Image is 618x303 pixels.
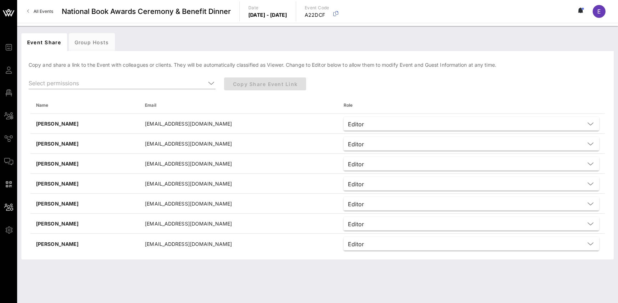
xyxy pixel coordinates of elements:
div: Editor [348,181,364,187]
td: [PERSON_NAME] [30,214,139,234]
div: Editor [348,121,364,127]
p: Date [248,4,287,11]
td: [PERSON_NAME] [30,134,139,154]
td: [EMAIL_ADDRESS][DOMAIN_NAME] [139,194,338,214]
div: E [593,5,606,18]
p: [DATE] - [DATE] [248,11,287,19]
a: All Events [23,6,57,17]
div: Editor [348,201,364,207]
td: [PERSON_NAME] [30,174,139,194]
div: Editor [344,237,599,251]
th: Name [30,97,139,114]
div: Editor [344,117,599,131]
td: [PERSON_NAME] [30,194,139,214]
div: Editor [348,241,364,247]
td: [EMAIL_ADDRESS][DOMAIN_NAME] [139,134,338,154]
p: Event Code [305,4,329,11]
td: [EMAIL_ADDRESS][DOMAIN_NAME] [139,234,338,254]
div: Editor [344,177,599,191]
td: [EMAIL_ADDRESS][DOMAIN_NAME] [139,114,338,134]
div: Event Share [21,33,67,51]
td: [PERSON_NAME] [30,154,139,174]
th: Email [139,97,338,114]
td: [EMAIL_ADDRESS][DOMAIN_NAME] [139,174,338,194]
span: National Book Awards Ceremony & Benefit Dinner [62,6,231,17]
td: [EMAIL_ADDRESS][DOMAIN_NAME] [139,154,338,174]
div: Copy and share a link to the Event with colleagues or clients. They will be automatically classif... [21,55,614,259]
div: Editor [344,137,599,151]
td: [PERSON_NAME] [30,114,139,134]
div: Group Hosts [69,33,115,51]
div: Editor [348,141,364,147]
span: All Events [34,9,53,14]
div: Editor [344,157,599,171]
div: Editor [348,161,364,167]
input: Select permissions [29,77,206,89]
td: [PERSON_NAME] [30,234,139,254]
span: E [597,8,601,15]
div: Editor [344,217,599,231]
th: Role [338,97,605,114]
td: [EMAIL_ADDRESS][DOMAIN_NAME] [139,214,338,234]
div: Editor [348,221,364,227]
p: A22DCF [305,11,329,19]
div: Editor [344,197,599,211]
